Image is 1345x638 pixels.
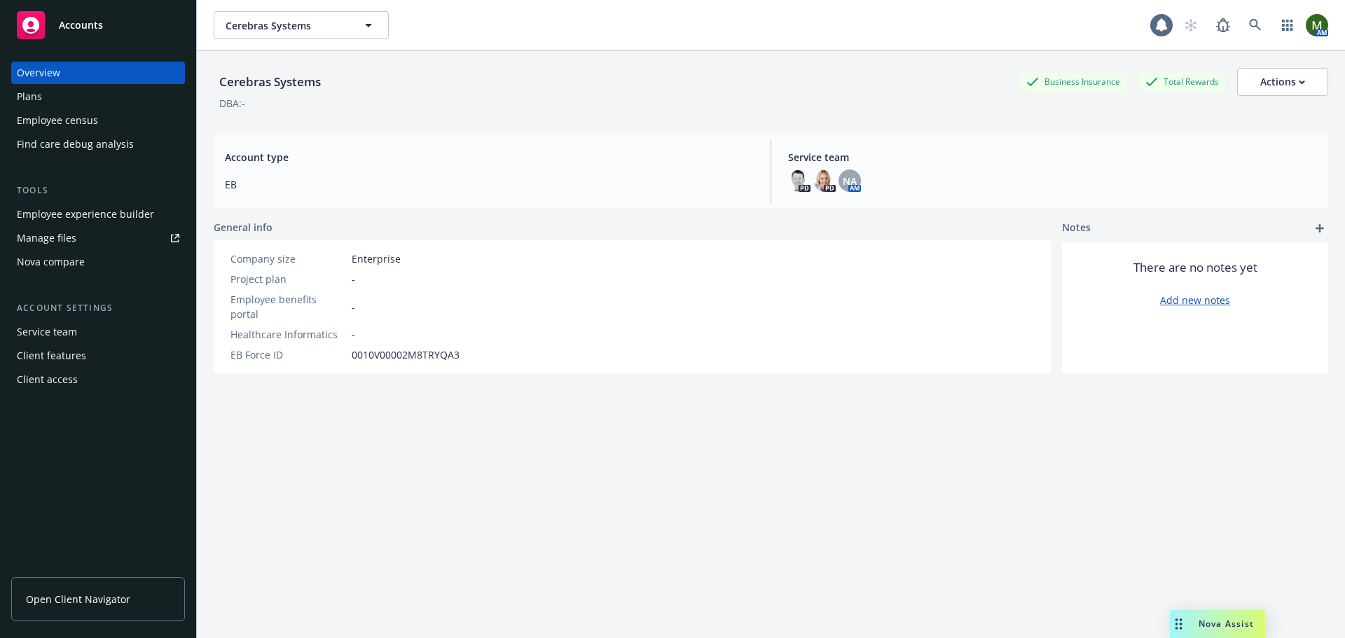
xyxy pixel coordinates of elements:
[1177,11,1205,39] a: Start snowing
[17,251,85,273] div: Nova compare
[214,220,273,235] span: General info
[17,227,76,249] div: Manage files
[225,150,754,165] span: Account type
[1138,73,1226,90] div: Total Rewards
[1019,73,1127,90] div: Business Insurance
[1311,220,1328,237] a: add
[219,96,245,111] div: DBA: -
[230,272,346,286] div: Project plan
[17,321,77,343] div: Service team
[813,169,836,192] img: photo
[352,327,355,342] span: -
[17,203,154,226] div: Employee experience builder
[11,6,185,45] a: Accounts
[1160,293,1230,307] a: Add new notes
[226,18,347,33] span: Cerebras Systems
[11,345,185,367] a: Client features
[59,20,103,31] span: Accounts
[1260,69,1305,95] div: Actions
[11,85,185,108] a: Plans
[1209,11,1237,39] a: Report a Bug
[11,368,185,391] a: Client access
[1062,220,1091,237] span: Notes
[17,368,78,391] div: Client access
[214,73,326,91] div: Cerebras Systems
[1133,259,1257,276] span: There are no notes yet
[11,251,185,273] a: Nova compare
[230,327,346,342] div: Healthcare Informatics
[1170,610,1265,638] button: Nova Assist
[1237,68,1328,96] button: Actions
[11,109,185,132] a: Employee census
[11,183,185,197] div: Tools
[1306,14,1328,36] img: photo
[1199,618,1254,630] span: Nova Assist
[352,300,355,314] span: -
[11,321,185,343] a: Service team
[1170,610,1187,638] div: Drag to move
[352,272,355,286] span: -
[230,292,346,321] div: Employee benefits portal
[230,251,346,266] div: Company size
[17,109,98,132] div: Employee census
[225,177,754,192] span: EB
[214,11,389,39] button: Cerebras Systems
[17,133,134,155] div: Find care debug analysis
[352,347,460,362] span: 0010V00002M8TRYQA3
[26,592,130,606] span: Open Client Navigator
[352,251,401,266] span: Enterprise
[788,169,811,192] img: photo
[11,62,185,84] a: Overview
[788,150,1317,165] span: Service team
[11,133,185,155] a: Find care debug analysis
[230,347,346,362] div: EB Force ID
[17,345,86,367] div: Client features
[17,85,42,108] div: Plans
[843,174,857,188] span: NA
[11,203,185,226] a: Employee experience builder
[11,301,185,315] div: Account settings
[17,62,60,84] div: Overview
[11,227,185,249] a: Manage files
[1241,11,1269,39] a: Search
[1274,11,1302,39] a: Switch app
